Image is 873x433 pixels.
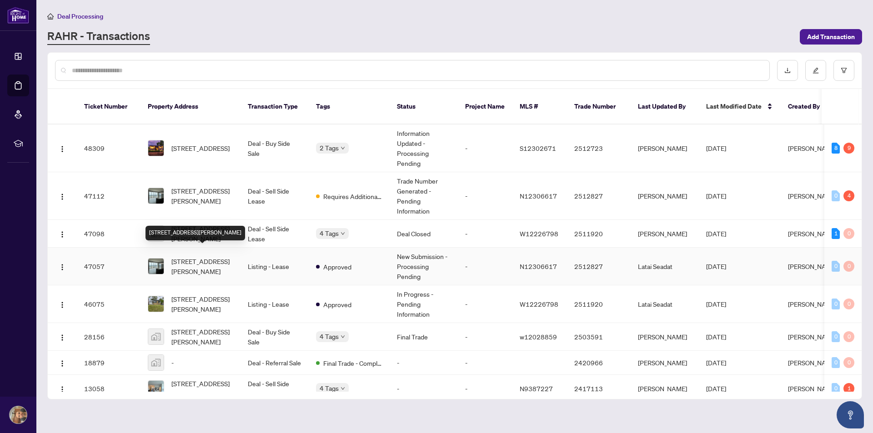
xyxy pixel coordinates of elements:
div: 4 [843,190,854,201]
td: In Progress - Pending Information [390,285,458,323]
img: thumbnail-img [148,329,164,344]
span: down [341,146,345,150]
button: Logo [55,226,70,241]
img: Logo [59,360,66,367]
td: Deal - Sell Side Lease [241,172,309,220]
span: [DATE] [706,358,726,367]
th: MLS # [512,89,567,124]
td: 2503591 [567,323,631,351]
td: 2512723 [567,124,631,172]
span: [STREET_ADDRESS][PERSON_NAME] [171,256,233,276]
span: [PERSON_NAME] [788,192,837,200]
img: thumbnail-img [148,140,164,156]
td: 47098 [77,220,140,248]
span: [STREET_ADDRESS][PERSON_NAME] [171,224,233,244]
td: 18879 [77,351,140,375]
td: - [458,285,512,323]
a: RAHR - Transactions [47,29,150,45]
td: Deal - Buy Side Sale [241,323,309,351]
div: 8 [832,143,840,154]
span: [DATE] [706,384,726,393]
td: Latai Seadat [631,248,699,285]
span: [PERSON_NAME] [788,384,837,393]
td: Deal - Sell Side Lease [241,375,309,403]
td: - [458,220,512,248]
th: Project Name [458,89,512,124]
td: Deal Closed [390,220,458,248]
div: 0 [832,383,840,394]
button: filter [833,60,854,81]
th: Last Updated By [631,89,699,124]
button: Logo [55,381,70,396]
td: - [458,172,512,220]
span: [PERSON_NAME] [788,262,837,270]
td: [PERSON_NAME] [631,351,699,375]
td: 48309 [77,124,140,172]
button: Logo [55,141,70,155]
span: Approved [323,262,351,272]
span: [DATE] [706,300,726,308]
span: W12226798 [520,229,558,238]
span: [DATE] [706,229,726,238]
img: Logo [59,193,66,200]
span: Final Trade - Completed [323,358,382,368]
button: Add Transaction [800,29,862,45]
img: thumbnail-img [148,188,164,204]
span: 4 Tags [320,331,339,342]
td: Deal - Buy Side Sale [241,124,309,172]
td: [PERSON_NAME] [631,375,699,403]
span: [STREET_ADDRESS][PERSON_NAME] [171,327,233,347]
div: 0 [832,357,840,368]
img: logo [7,7,29,24]
span: [PERSON_NAME] [788,358,837,367]
img: Logo [59,334,66,341]
td: - [458,351,512,375]
button: Logo [55,355,70,370]
button: download [777,60,798,81]
div: 9 [843,143,854,154]
td: 28156 [77,323,140,351]
td: - [458,248,512,285]
div: 0 [843,299,854,309]
td: 2512827 [567,248,631,285]
span: 4 Tags [320,228,339,239]
td: [PERSON_NAME] [631,220,699,248]
td: [PERSON_NAME] [631,172,699,220]
span: [STREET_ADDRESS] [171,143,230,153]
th: Trade Number [567,89,631,124]
th: Last Modified Date [699,89,781,124]
img: thumbnail-img [148,381,164,396]
span: [DATE] [706,192,726,200]
div: [STREET_ADDRESS][PERSON_NAME] [145,226,245,240]
td: - [390,351,458,375]
img: thumbnail-img [148,296,164,312]
td: [PERSON_NAME] [631,323,699,351]
button: Logo [55,329,70,344]
div: 0 [843,357,854,368]
span: Requires Additional Docs [323,191,382,201]
td: - [458,124,512,172]
td: 47112 [77,172,140,220]
button: Logo [55,189,70,203]
span: Deal Processing [57,12,103,20]
span: down [341,334,345,339]
span: Add Transaction [807,30,855,44]
td: Listing - Lease [241,248,309,285]
div: 0 [832,331,840,342]
td: Information Updated - Processing Pending [390,124,458,172]
th: Created By [781,89,835,124]
span: filter [841,67,847,74]
th: Property Address [140,89,241,124]
span: down [341,231,345,236]
td: 2420966 [567,351,631,375]
td: 47057 [77,248,140,285]
td: [PERSON_NAME] [631,124,699,172]
span: [PERSON_NAME] [788,300,837,308]
td: 2511920 [567,285,631,323]
th: Transaction Type [241,89,309,124]
img: Logo [59,145,66,153]
span: [PERSON_NAME] [788,144,837,152]
img: Logo [59,264,66,271]
img: thumbnail-img [148,355,164,370]
div: 0 [843,261,854,272]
